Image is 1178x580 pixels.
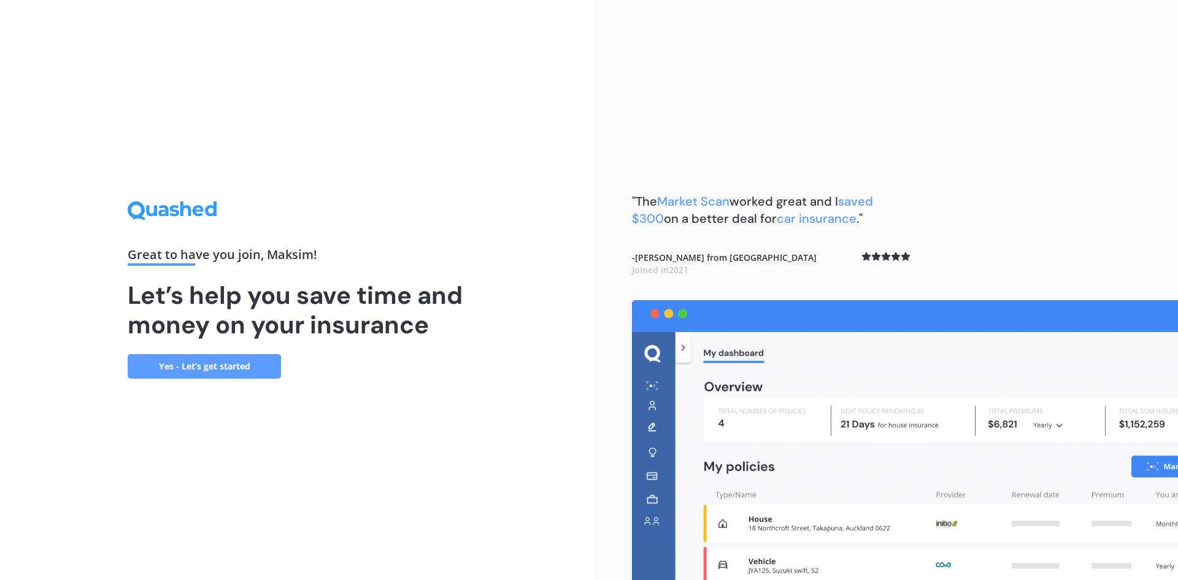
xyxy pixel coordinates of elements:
b: - [PERSON_NAME] from [GEOGRAPHIC_DATA] [632,252,817,276]
span: Joined in 2021 [632,264,688,276]
a: Yes - Let’s get started [128,354,281,379]
span: Market Scan [657,193,730,209]
h1: Let’s help you save time and money on your insurance [128,280,468,339]
b: "The worked great and I on a better deal for ." [632,193,873,226]
span: saved $300 [632,193,873,226]
img: dashboard.webp [632,300,1178,580]
span: car insurance [777,211,857,226]
div: Great to have you join , Maksim ! [128,249,468,266]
